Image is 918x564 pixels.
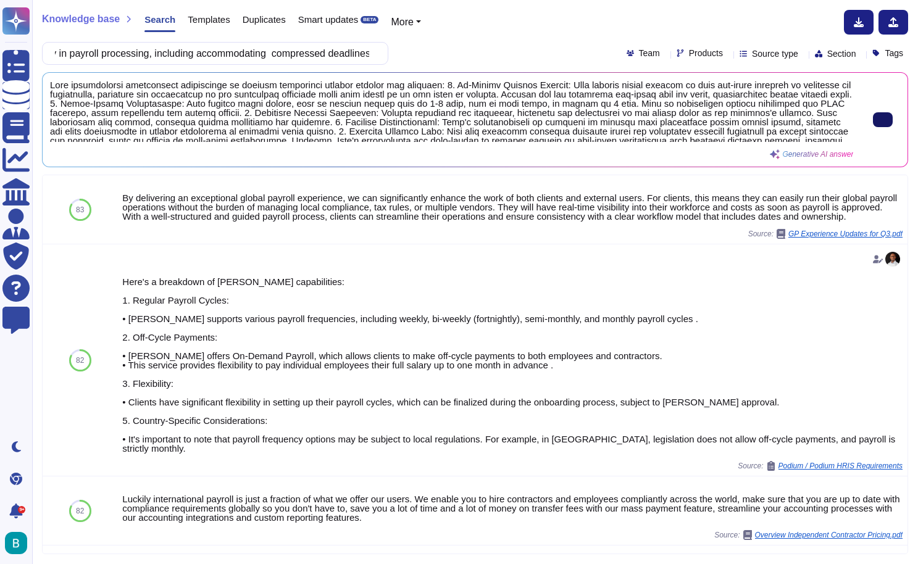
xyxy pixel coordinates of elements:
span: Search [144,15,175,24]
button: More [391,15,421,30]
span: Overview Independent Contractor Pricing.pdf [755,531,903,539]
span: Products [689,49,723,57]
span: Duplicates [243,15,286,24]
img: user [885,252,900,267]
span: GP Experience Updates for Q3.pdf [788,230,903,238]
span: More [391,17,413,27]
input: Search a question or template... [49,43,375,64]
span: Podium / Podium HRIS Requirements [778,462,903,470]
div: Here's a breakdown of [PERSON_NAME] capabilities: 1. Regular Payroll Cycles: • [PERSON_NAME] supp... [122,277,903,453]
div: 9+ [18,506,25,513]
img: user [5,532,27,554]
span: Team [639,49,660,57]
button: user [2,529,36,557]
span: Templates [188,15,230,24]
div: Luckily international payroll is just a fraction of what we offer our users. We enable you to hir... [122,494,903,522]
span: Source: [748,229,903,239]
div: By delivering an exceptional global payroll experience, we can significantly enhance the work of ... [122,193,903,221]
span: Smart updates [298,15,359,24]
span: Knowledge base [42,14,120,24]
span: 83 [76,206,84,214]
span: 82 [76,357,84,364]
span: Lore ipsumdolorsi ametconsect adipiscinge se doeiusm temporinci utlabor etdolor mag aliquaen: 8. ... [50,80,853,142]
span: Tags [885,49,903,57]
span: Source: [714,530,903,540]
span: Section [827,49,856,58]
span: 82 [76,507,84,515]
span: Source: [738,461,903,471]
div: BETA [361,16,378,23]
span: Source type [752,49,798,58]
span: Generative AI answer [782,151,853,158]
